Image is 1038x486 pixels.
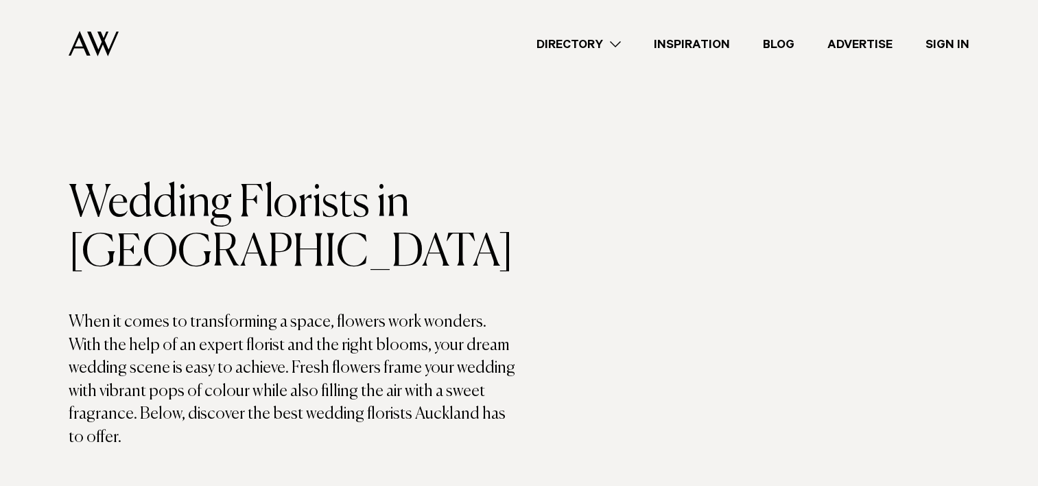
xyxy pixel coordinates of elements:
[909,35,986,54] a: Sign In
[637,35,746,54] a: Inspiration
[69,31,119,56] img: Auckland Weddings Logo
[746,35,811,54] a: Blog
[811,35,909,54] a: Advertise
[69,311,519,450] p: When it comes to transforming a space, flowers work wonders. With the help of an expert florist a...
[69,179,519,278] h1: Wedding Florists in [GEOGRAPHIC_DATA]
[520,35,637,54] a: Directory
